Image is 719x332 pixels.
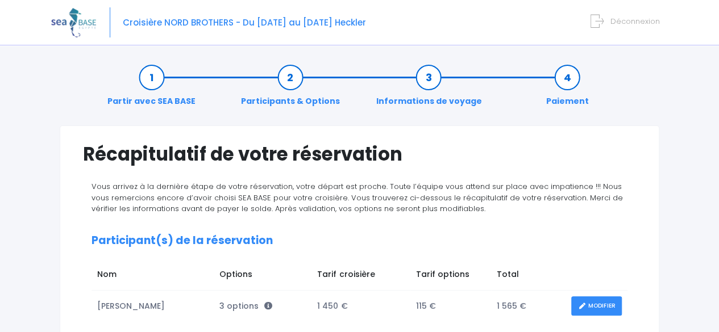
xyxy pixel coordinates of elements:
span: 3 options [219,300,272,312]
h2: Participant(s) de la réservation [92,234,627,247]
td: Tarif options [410,263,491,290]
td: Options [214,263,311,290]
span: Vous arrivez à la dernière étape de votre réservation, votre départ est proche. Toute l’équipe vo... [92,181,623,214]
a: Informations de voyage [370,72,487,107]
a: Participants & Options [235,72,346,107]
a: Partir avec SEA BASE [102,72,201,107]
td: [PERSON_NAME] [92,291,214,322]
td: Tarif croisière [312,263,411,290]
h1: Récapitulatif de votre réservation [83,143,636,165]
td: 1 450 € [312,291,411,322]
a: MODIFIER [571,296,622,316]
span: Croisière NORD BROTHERS - Du [DATE] au [DATE] Heckler [123,16,366,28]
span: Déconnexion [610,16,660,27]
td: 115 € [410,291,491,322]
a: Paiement [541,72,595,107]
td: Nom [92,263,214,290]
td: Total [491,263,566,290]
td: 1 565 € [491,291,566,322]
